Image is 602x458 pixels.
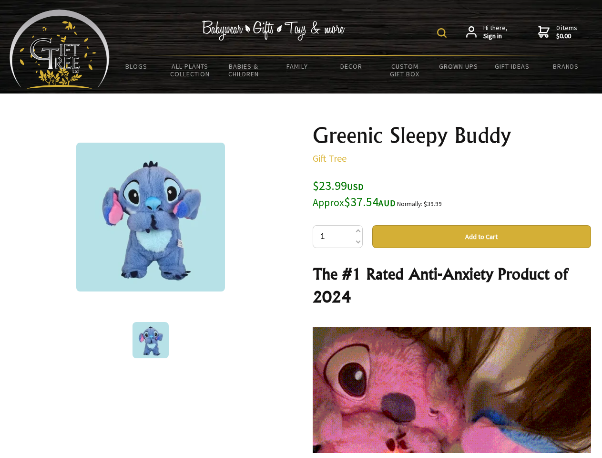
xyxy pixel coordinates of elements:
[313,124,591,147] h1: Greenic Sleepy Buddy
[313,177,396,209] span: $23.99 $37.54
[271,56,325,76] a: Family
[133,322,169,358] img: Greenic Sleepy Buddy
[483,32,508,41] strong: Sign in
[202,21,345,41] img: Babywear - Gifts - Toys & more
[556,23,577,41] span: 0 items
[483,24,508,41] span: Hi there,
[324,56,378,76] a: Decor
[10,10,110,89] img: Babyware - Gifts - Toys and more...
[485,56,539,76] a: Gift Ideas
[110,56,163,76] a: BLOGS
[163,56,217,84] a: All Plants Collection
[313,264,568,306] strong: The #1 Rated Anti-Anxiety Product of 2024
[466,24,508,41] a: Hi there,Sign in
[313,196,344,209] small: Approx
[217,56,271,84] a: Babies & Children
[372,225,591,248] button: Add to Cart
[76,143,225,291] img: Greenic Sleepy Buddy
[313,152,347,164] a: Gift Tree
[556,32,577,41] strong: $0.00
[431,56,485,76] a: Grown Ups
[378,198,396,208] span: AUD
[437,28,447,38] img: product search
[538,24,577,41] a: 0 items$0.00
[397,200,442,208] small: Normally: $39.99
[539,56,593,76] a: Brands
[378,56,432,84] a: Custom Gift Box
[347,181,364,192] span: USD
